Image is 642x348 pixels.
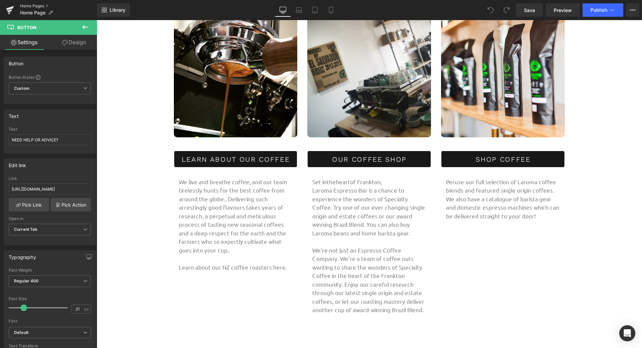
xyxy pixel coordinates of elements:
[20,3,97,9] a: Home Pages
[9,319,91,324] div: Font
[216,166,328,216] span: aroma Espresso Bar is a chance to experience the wonders of Specialty Coffee. Try one of our ever...
[216,226,328,293] span: We’re not just an Espresso Coffee Company. We’re a team of coffee nuts wanting to share the wonde...
[619,325,635,341] div: Open Intercom Messenger
[307,3,323,17] a: Tablet
[230,158,239,165] span: the
[9,159,26,168] div: Edit link
[17,25,36,30] span: Button
[582,3,623,17] button: Publish
[14,278,39,283] b: Regular 400
[77,131,201,147] a: LEARN ABOUT OUR COFFEE
[239,158,253,165] span: heart
[14,227,38,232] b: Current Tab
[9,198,49,211] a: Pick Link
[275,3,291,17] a: Desktop
[20,10,45,15] span: Home Page
[349,157,463,200] p: Peruse our full selection of Laroma coffee blends and featured single origin coffees. We also hav...
[82,157,196,234] p: We live and breathe coffee, and our team tirelessly hunts for the best coffee from around the glo...
[323,3,339,17] a: Mobile
[9,127,91,132] div: Text
[9,251,36,260] div: Typography
[546,3,580,17] a: Preview
[9,176,91,181] div: Link
[110,7,125,13] span: Library
[9,184,91,195] input: https://your-shop.myshopify.com
[9,74,91,80] div: Button Styles
[50,35,98,50] a: Design
[626,3,639,17] button: More
[9,296,91,301] div: Font Size
[216,157,329,166] p: Set in
[211,131,334,147] a: OUR COFFEE SHOP
[9,110,19,119] div: Text
[82,243,196,252] p: Learn about our NZ coffee roasters here.
[524,7,535,14] span: Save
[9,216,91,221] div: Open in
[291,3,307,17] a: Laptop
[484,3,497,17] button: Undo
[84,307,90,311] span: px
[9,268,91,273] div: Font Weight
[9,57,23,66] div: Button
[554,7,572,14] span: Preview
[344,131,468,147] a: SHOP COFFEE
[97,3,130,17] a: New Library
[50,198,91,211] a: Pick Action
[14,86,29,91] b: Custom
[591,7,607,13] span: Publish
[14,330,28,336] i: Default
[216,166,329,217] p: L
[500,3,513,17] button: Redo
[253,158,286,165] span: of Frankton,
